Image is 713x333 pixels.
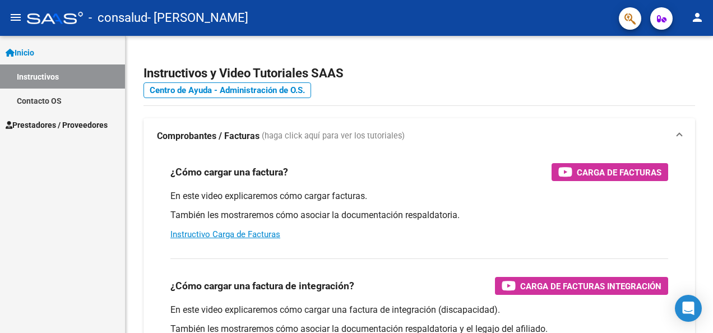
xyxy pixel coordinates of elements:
[9,11,22,24] mat-icon: menu
[143,82,311,98] a: Centro de Ayuda - Administración de O.S.
[170,278,354,294] h3: ¿Cómo cargar una factura de integración?
[157,130,260,142] strong: Comprobantes / Facturas
[520,279,661,293] span: Carga de Facturas Integración
[143,118,695,154] mat-expansion-panel-header: Comprobantes / Facturas (haga click aquí para ver los tutoriales)
[170,190,668,202] p: En este video explicaremos cómo cargar facturas.
[143,63,695,84] h2: Instructivos y Video Tutoriales SAAS
[675,295,702,322] div: Open Intercom Messenger
[691,11,704,24] mat-icon: person
[170,164,288,180] h3: ¿Cómo cargar una factura?
[170,229,280,239] a: Instructivo Carga de Facturas
[495,277,668,295] button: Carga de Facturas Integración
[170,209,668,221] p: También les mostraremos cómo asociar la documentación respaldatoria.
[147,6,248,30] span: - [PERSON_NAME]
[262,130,405,142] span: (haga click aquí para ver los tutoriales)
[6,47,34,59] span: Inicio
[577,165,661,179] span: Carga de Facturas
[6,119,108,131] span: Prestadores / Proveedores
[89,6,147,30] span: - consalud
[170,304,668,316] p: En este video explicaremos cómo cargar una factura de integración (discapacidad).
[552,163,668,181] button: Carga de Facturas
